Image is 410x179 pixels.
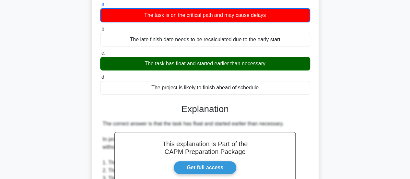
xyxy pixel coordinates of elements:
[100,8,310,22] div: The task is on the critical path and may cause delays
[104,104,306,115] h3: Explanation
[173,161,237,174] a: Get full access
[100,81,310,95] div: The project is likely to finish ahead of schedule
[101,74,106,80] span: d.
[101,1,106,7] span: a.
[101,26,106,32] span: b.
[101,50,105,56] span: c.
[100,57,310,70] div: The task has float and started earlier than necessary
[100,33,310,46] div: The late finish date needs to be recalculated due to the early start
